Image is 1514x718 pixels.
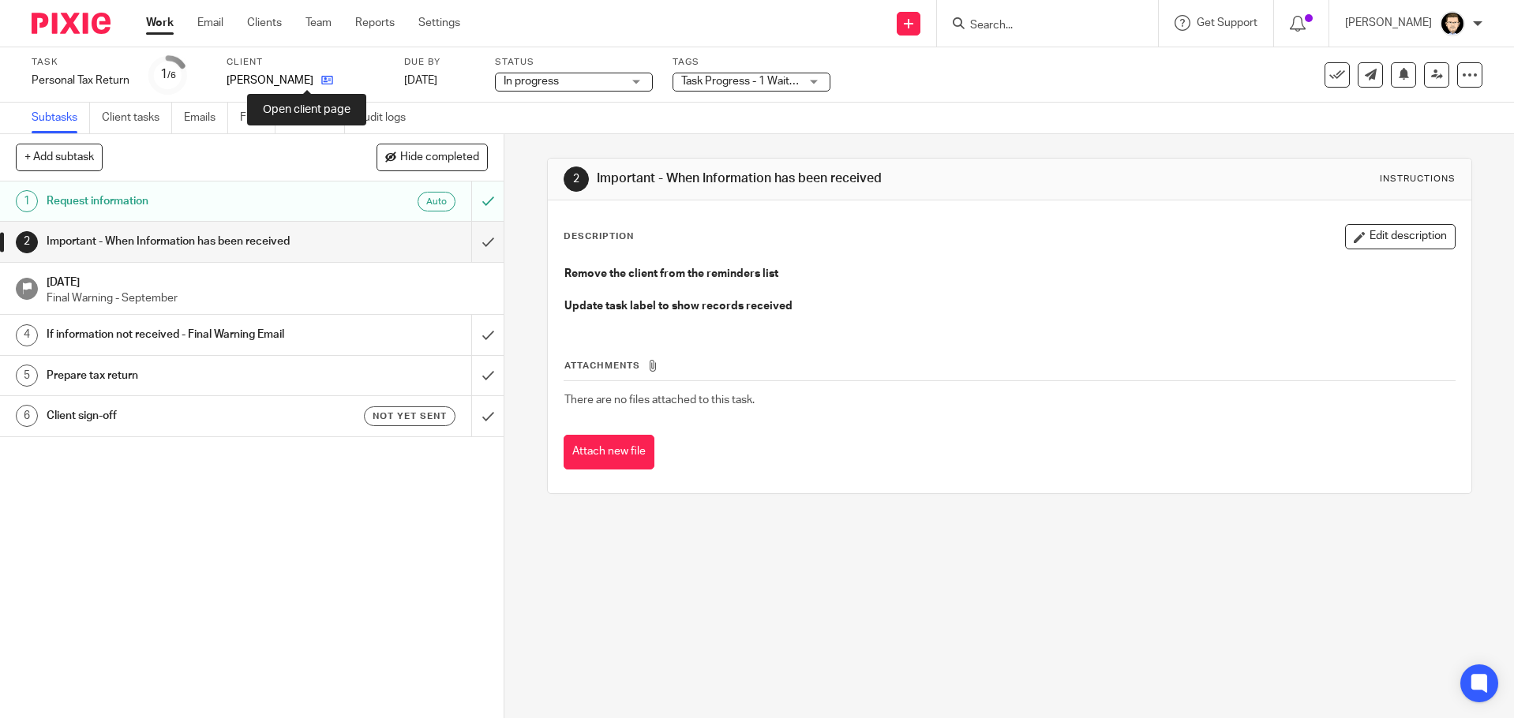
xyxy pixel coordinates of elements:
[597,170,1043,187] h1: Important - When Information has been received
[564,230,634,243] p: Description
[47,323,320,346] h1: If information not received - Final Warning Email
[167,71,176,80] small: /6
[47,290,489,306] p: Final Warning - September
[240,103,275,133] a: Files
[969,19,1111,33] input: Search
[1345,15,1432,31] p: [PERSON_NAME]
[47,404,320,428] h1: Client sign-off
[495,56,653,69] label: Status
[47,230,320,253] h1: Important - When Information has been received
[305,15,332,31] a: Team
[16,231,38,253] div: 2
[184,103,228,133] a: Emails
[32,73,129,88] div: Personal Tax Return
[146,15,174,31] a: Work
[227,73,313,88] p: [PERSON_NAME]
[1440,11,1465,36] img: DavidBlack.format_png.resize_200x.png
[373,409,447,423] span: Not yet sent
[418,192,455,211] div: Auto
[47,189,320,213] h1: Request information
[504,76,559,87] span: In progress
[564,301,793,312] strong: Update task label to show records received
[564,361,640,370] span: Attachments
[564,268,778,279] strong: Remove the client from the reminders list
[16,324,38,346] div: 4
[564,435,654,470] button: Attach new file
[673,56,830,69] label: Tags
[287,103,345,133] a: Notes (0)
[16,144,103,170] button: + Add subtask
[1380,173,1456,185] div: Instructions
[32,56,129,69] label: Task
[102,103,172,133] a: Client tasks
[355,15,395,31] a: Reports
[16,190,38,212] div: 1
[227,56,384,69] label: Client
[404,56,475,69] label: Due by
[377,144,488,170] button: Hide completed
[32,13,111,34] img: Pixie
[160,65,176,84] div: 1
[47,364,320,387] h1: Prepare tax return
[681,76,890,87] span: Task Progress - 1 Waiting for client info + 1
[47,271,489,290] h1: [DATE]
[197,15,223,31] a: Email
[16,365,38,387] div: 5
[564,395,755,406] span: There are no files attached to this task.
[32,103,90,133] a: Subtasks
[1345,224,1456,249] button: Edit description
[247,15,282,31] a: Clients
[564,166,589,192] div: 2
[1197,17,1257,28] span: Get Support
[16,405,38,427] div: 6
[404,75,437,86] span: [DATE]
[418,15,460,31] a: Settings
[357,103,418,133] a: Audit logs
[400,151,479,164] span: Hide completed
